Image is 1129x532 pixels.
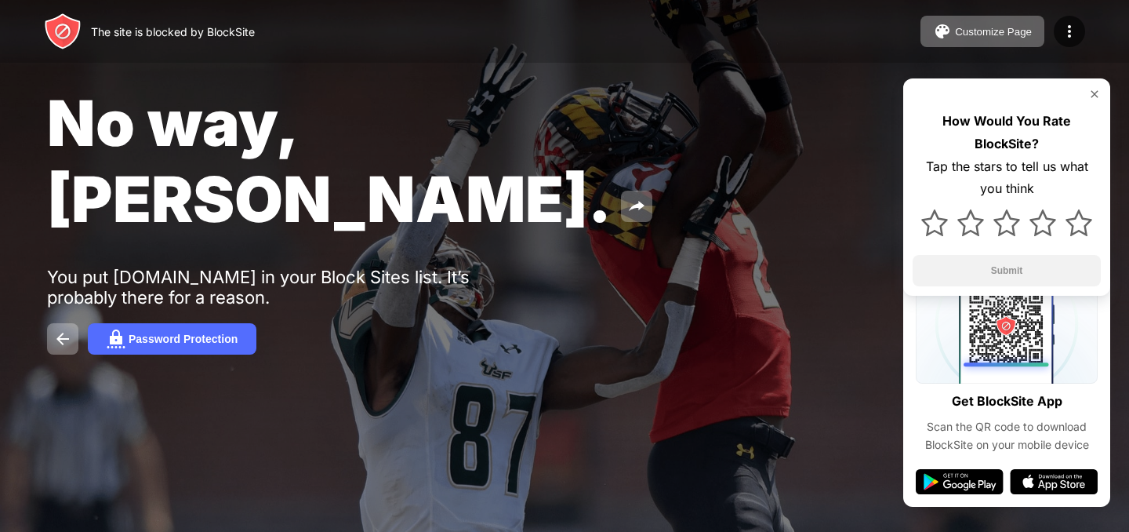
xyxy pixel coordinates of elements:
img: star.svg [993,210,1020,236]
img: password.svg [107,330,125,348]
button: Password Protection [88,323,256,355]
div: Tap the stars to tell us what you think [913,155,1101,201]
img: menu-icon.svg [1060,22,1079,41]
img: star.svg [1029,210,1056,236]
img: star.svg [921,210,948,236]
img: star.svg [957,210,984,236]
div: Customize Page [955,26,1032,38]
div: How Would You Rate BlockSite? [913,110,1101,155]
img: pallet.svg [933,22,952,41]
img: header-logo.svg [44,13,82,50]
button: Customize Page [920,16,1044,47]
div: The site is blocked by BlockSite [91,25,255,38]
button: Submit [913,255,1101,286]
div: You put [DOMAIN_NAME] in your Block Sites list. It’s probably there for a reason. [47,267,532,308]
img: back.svg [53,330,72,348]
img: rate-us-close.svg [1088,88,1101,100]
img: star.svg [1065,210,1092,236]
span: No way, [PERSON_NAME]. [47,85,612,237]
img: app-store.svg [1010,469,1098,494]
img: google-play.svg [916,469,1004,494]
div: Password Protection [129,333,238,345]
img: share.svg [627,197,646,216]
